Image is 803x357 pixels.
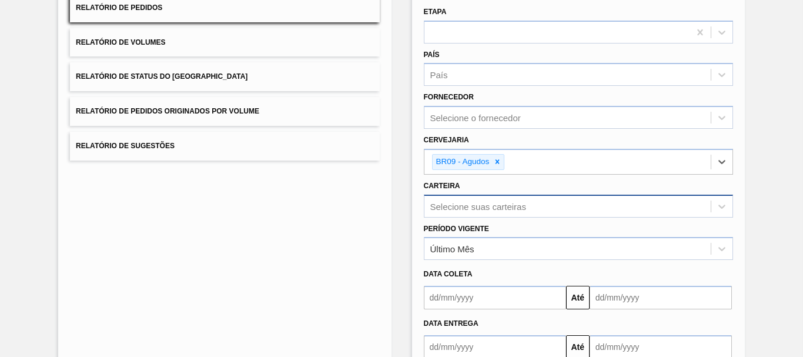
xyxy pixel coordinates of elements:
div: País [430,70,448,80]
input: dd/mm/yyyy [590,286,732,309]
label: Período Vigente [424,225,489,233]
button: Relatório de Pedidos Originados por Volume [70,97,379,126]
span: Data Entrega [424,319,479,328]
button: Até [566,286,590,309]
label: Carteira [424,182,460,190]
label: Fornecedor [424,93,474,101]
div: Selecione o fornecedor [430,113,521,123]
label: Etapa [424,8,447,16]
span: Relatório de Volumes [76,38,165,46]
span: Relatório de Sugestões [76,142,175,150]
span: Relatório de Pedidos Originados por Volume [76,107,259,115]
label: Cervejaria [424,136,469,144]
button: Relatório de Sugestões [70,132,379,161]
button: Relatório de Volumes [70,28,379,57]
button: Relatório de Status do [GEOGRAPHIC_DATA] [70,62,379,91]
div: BR09 - Agudos [433,155,491,169]
span: Relatório de Status do [GEOGRAPHIC_DATA] [76,72,247,81]
span: Data coleta [424,270,473,278]
span: Relatório de Pedidos [76,4,162,12]
label: País [424,51,440,59]
div: Último Mês [430,244,474,254]
div: Selecione suas carteiras [430,201,526,211]
input: dd/mm/yyyy [424,286,566,309]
